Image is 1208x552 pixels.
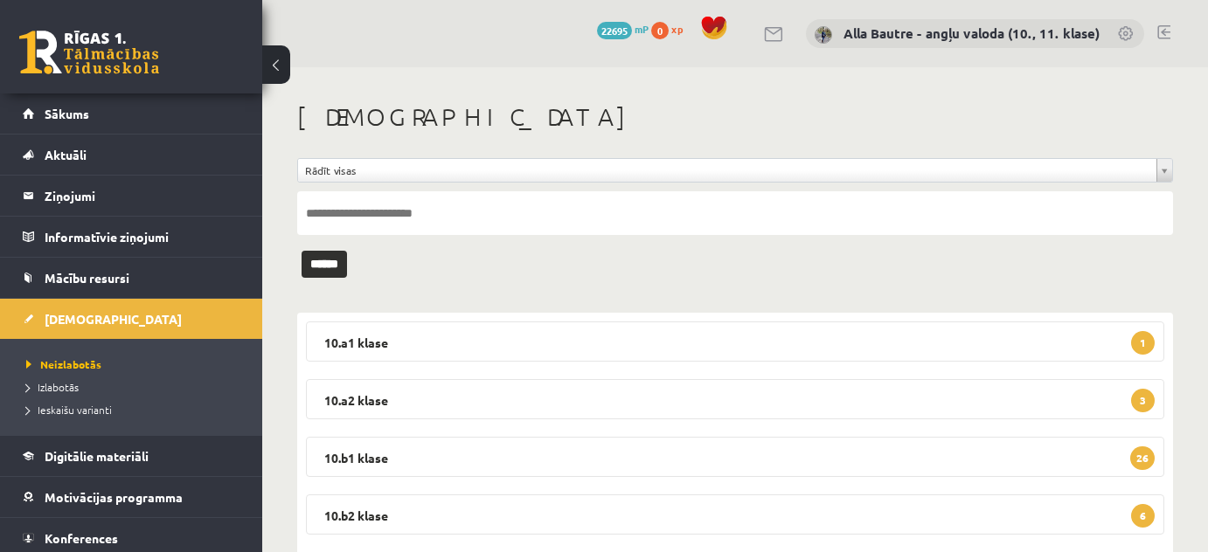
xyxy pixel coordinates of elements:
span: Digitālie materiāli [45,448,149,464]
span: mP [635,22,649,36]
a: Ieskaišu varianti [26,402,245,417]
a: Izlabotās [26,379,245,395]
span: [DEMOGRAPHIC_DATA] [45,311,182,327]
span: Konferences [45,530,118,546]
a: Digitālie materiāli [23,436,240,476]
span: 1 [1131,331,1155,355]
a: Alla Bautre - angļu valoda (10., 11. klase) [844,24,1100,42]
a: Rādīt visas [298,159,1172,182]
span: 3 [1131,389,1155,412]
a: Neizlabotās [26,356,245,372]
span: Mācību resursi [45,270,129,286]
span: Rādīt visas [305,159,1149,182]
h1: [DEMOGRAPHIC_DATA] [297,102,1173,132]
span: Sākums [45,106,89,121]
span: xp [671,22,683,36]
legend: 10.b1 klase [306,437,1164,477]
span: Neizlabotās [26,357,101,371]
a: Aktuāli [23,135,240,175]
a: [DEMOGRAPHIC_DATA] [23,299,240,339]
span: Motivācijas programma [45,489,183,505]
a: 22695 mP [597,22,649,36]
a: 0 xp [651,22,691,36]
a: Sākums [23,93,240,134]
span: 26 [1130,446,1155,470]
legend: 10.b2 klase [306,494,1164,535]
a: Informatīvie ziņojumi [23,217,240,257]
span: Aktuāli [45,147,87,162]
a: Motivācijas programma [23,477,240,517]
span: Ieskaišu varianti [26,403,112,417]
span: 22695 [597,22,632,39]
span: Izlabotās [26,380,79,394]
legend: Informatīvie ziņojumi [45,217,240,257]
a: Ziņojumi [23,176,240,216]
span: 0 [651,22,669,39]
a: Mācību resursi [23,258,240,298]
a: Rīgas 1. Tālmācības vidusskola [19,31,159,74]
legend: Ziņojumi [45,176,240,216]
img: Alla Bautre - angļu valoda (10., 11. klase) [815,26,832,44]
span: 6 [1131,504,1155,528]
legend: 10.a2 klase [306,379,1164,419]
legend: 10.a1 klase [306,321,1164,362]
